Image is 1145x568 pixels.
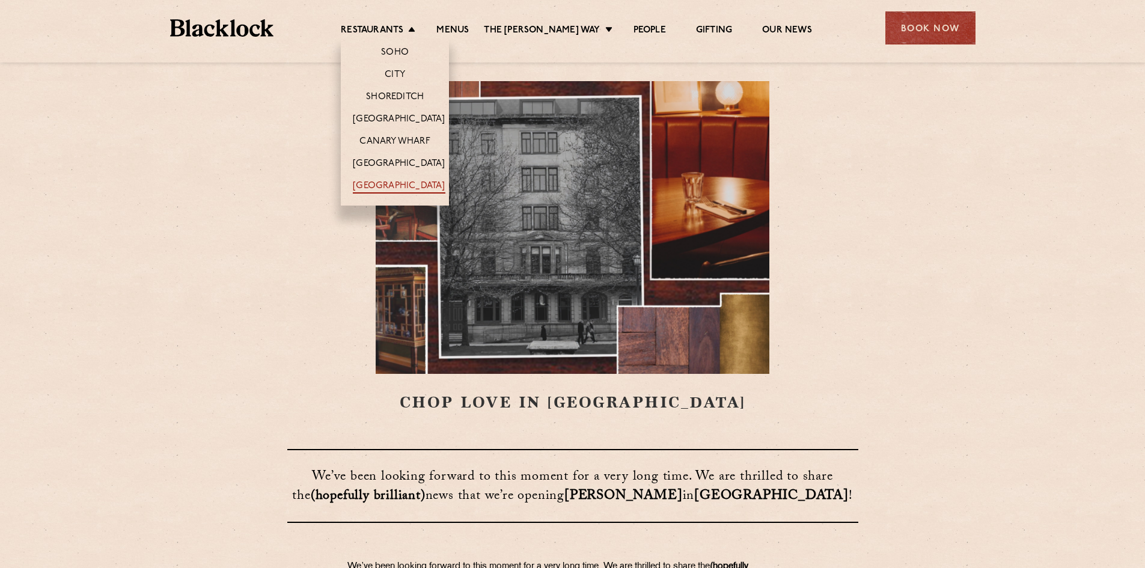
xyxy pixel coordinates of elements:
div: Book Now [885,11,976,44]
a: Restaurants [341,25,403,38]
a: Shoreditch [366,91,424,105]
a: [GEOGRAPHIC_DATA] [353,180,445,194]
a: Menus [436,25,469,38]
h3: ​​​​​​​We’ve been looking forward to this moment for a very long time. We are thrilled to share t... [287,449,858,523]
img: BL_Textured_Logo-footer-cropped.svg [170,19,274,37]
a: [GEOGRAPHIC_DATA] [353,158,445,171]
strong: [GEOGRAPHIC_DATA] [694,486,849,508]
strong: [PERSON_NAME] [564,486,682,508]
a: Canary Wharf [359,136,430,149]
h1: CHOP LOVE IN [GEOGRAPHIC_DATA] [287,81,858,413]
a: City [385,69,405,82]
a: Our News [762,25,812,38]
a: Soho [381,47,409,60]
strong: (hopefully brilliant) [311,486,426,508]
a: People [634,25,666,38]
a: Gifting [696,25,732,38]
a: The [PERSON_NAME] Way [484,25,600,38]
a: [GEOGRAPHIC_DATA] [353,114,445,127]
